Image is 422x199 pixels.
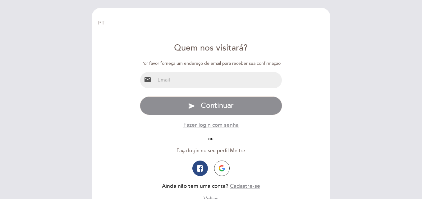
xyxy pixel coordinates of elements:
div: Quem nos visitará? [140,42,282,54]
i: email [144,76,151,83]
span: Ainda não tem uma conta? [162,183,228,189]
div: Por favor forneça um endereço de email para receber sua confirmação [140,60,282,67]
button: Cadastre-se [230,182,260,190]
span: Continuar [201,101,234,110]
div: Faça login no seu perfil Meitre [140,147,282,154]
button: Fazer login com senha [183,121,239,129]
i: send [188,102,195,110]
button: send Continuar [140,96,282,115]
img: icon-google.png [219,165,225,171]
input: Email [155,72,282,88]
span: ou [204,136,218,141]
